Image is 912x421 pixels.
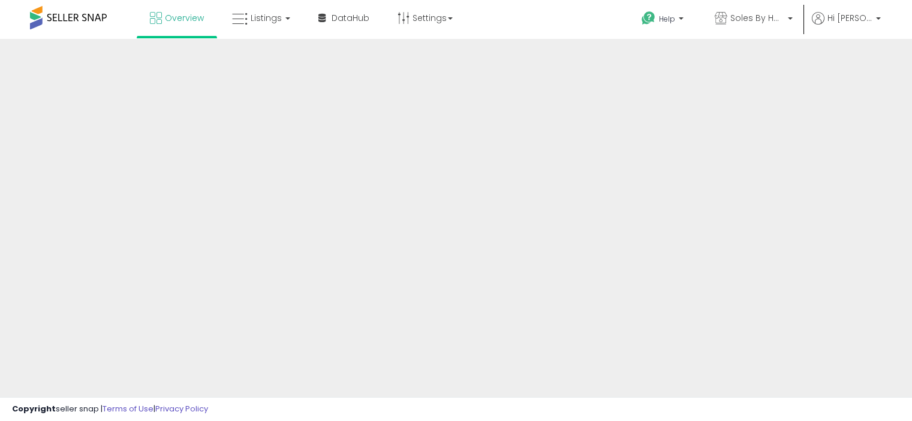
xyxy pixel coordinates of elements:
span: Hi [PERSON_NAME] [827,12,872,24]
a: Privacy Policy [155,403,208,414]
a: Help [632,2,696,39]
span: DataHub [332,12,369,24]
span: Listings [251,12,282,24]
i: Get Help [641,11,656,26]
div: seller snap | | [12,404,208,415]
span: Soles By Hamsa LLC [730,12,784,24]
strong: Copyright [12,403,56,414]
span: Overview [165,12,204,24]
a: Terms of Use [103,403,153,414]
span: Help [659,14,675,24]
a: Hi [PERSON_NAME] [812,12,881,39]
